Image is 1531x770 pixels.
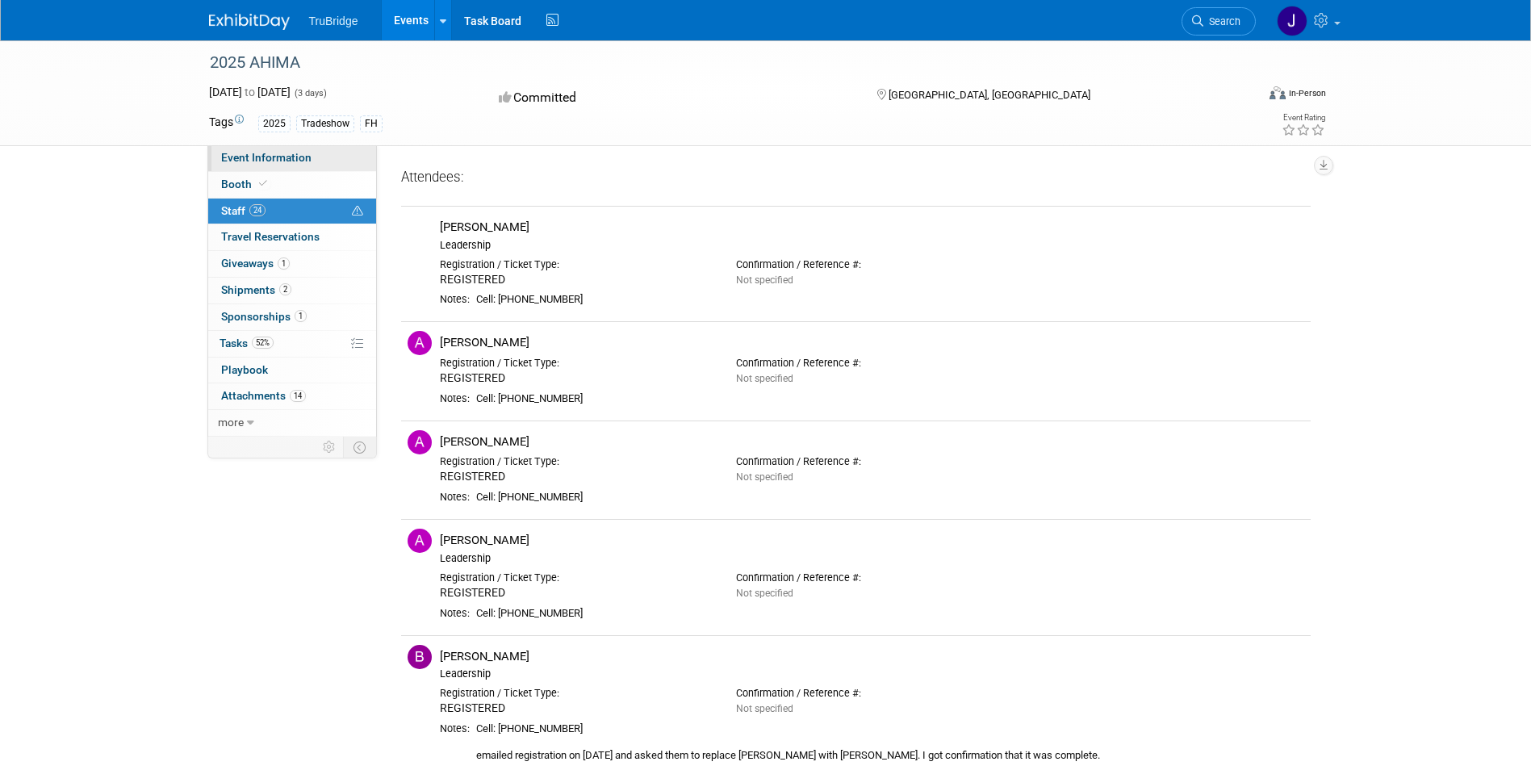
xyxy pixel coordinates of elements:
img: B.jpg [408,645,432,669]
i: Booth reservation complete [259,179,267,188]
td: Toggle Event Tabs [343,437,376,458]
a: Tasks52% [208,331,376,357]
div: In-Person [1288,87,1326,99]
div: [PERSON_NAME] [440,434,1304,450]
span: Potential Scheduling Conflict -- at least one attendee is tagged in another overlapping event. [352,204,363,219]
img: Jeff Burke [1277,6,1307,36]
span: [DATE] [DATE] [209,86,291,98]
td: Personalize Event Tab Strip [316,437,344,458]
span: 14 [290,390,306,402]
a: Giveaways1 [208,251,376,277]
div: Event Format [1161,84,1327,108]
div: Confirmation / Reference #: [736,258,1008,271]
span: Not specified [736,471,793,483]
div: [PERSON_NAME] [440,335,1304,350]
span: Booth [221,178,270,190]
span: Search [1203,15,1240,27]
div: Notes: [440,607,470,620]
div: Registration / Ticket Type: [440,687,712,700]
a: Attachments14 [208,383,376,409]
div: REGISTERED [440,371,712,386]
span: Tasks [220,337,274,349]
span: more [218,416,244,429]
span: Giveaways [221,257,290,270]
div: Committed [494,84,851,112]
img: A.jpg [408,430,432,454]
span: Playbook [221,363,268,376]
img: A.jpg [408,529,432,553]
div: Cell: [PHONE_NUMBER] [476,293,1304,307]
div: Confirmation / Reference #: [736,571,1008,584]
span: Not specified [736,703,793,714]
div: Cell: [PHONE_NUMBER] [476,607,1304,621]
div: Notes: [440,491,470,504]
a: more [208,410,376,436]
div: Registration / Ticket Type: [440,455,712,468]
span: 1 [295,310,307,322]
span: 24 [249,204,266,216]
div: Leadership [440,552,1304,565]
span: TruBridge [309,15,358,27]
a: Search [1182,7,1256,36]
span: Not specified [736,373,793,384]
span: Shipments [221,283,291,296]
div: Registration / Ticket Type: [440,357,712,370]
span: Attachments [221,389,306,402]
a: Playbook [208,358,376,383]
span: to [242,86,257,98]
div: [PERSON_NAME] [440,533,1304,548]
span: Staff [221,204,266,217]
a: Sponsorships1 [208,304,376,330]
span: Sponsorships [221,310,307,323]
div: Cell: [PHONE_NUMBER] emailed registration on [DATE] and asked them to replace [PERSON_NAME] with ... [476,722,1304,763]
img: ExhibitDay [209,14,290,30]
div: Event Rating [1282,114,1325,122]
div: REGISTERED [440,586,712,601]
span: Event Information [221,151,312,164]
div: Cell: [PHONE_NUMBER] [476,392,1304,406]
div: Leadership [440,239,1304,252]
div: [PERSON_NAME] [440,649,1304,664]
a: Shipments2 [208,278,376,303]
div: Notes: [440,722,470,735]
div: REGISTERED [440,701,712,716]
a: Event Information [208,145,376,171]
div: [PERSON_NAME] [440,220,1304,235]
div: 2025 [258,115,291,132]
div: Notes: [440,293,470,306]
a: Booth [208,172,376,198]
span: (3 days) [293,88,327,98]
span: 1 [278,257,290,270]
span: 2 [279,283,291,295]
div: FH [360,115,383,132]
a: Travel Reservations [208,224,376,250]
img: Format-Inperson.png [1270,86,1286,99]
div: Attendees: [401,168,1311,189]
div: Confirmation / Reference #: [736,455,1008,468]
div: Registration / Ticket Type: [440,258,712,271]
span: 52% [252,337,274,349]
span: Travel Reservations [221,230,320,243]
span: Not specified [736,274,793,286]
div: Tradeshow [296,115,354,132]
div: Registration / Ticket Type: [440,571,712,584]
div: Cell: [PHONE_NUMBER] [476,491,1304,504]
a: Staff24 [208,199,376,224]
div: Confirmation / Reference #: [736,687,1008,700]
div: REGISTERED [440,470,712,484]
div: Notes: [440,392,470,405]
div: REGISTERED [440,273,712,287]
div: Leadership [440,667,1304,680]
div: 2025 AHIMA [204,48,1232,77]
span: [GEOGRAPHIC_DATA], [GEOGRAPHIC_DATA] [889,89,1090,101]
div: Confirmation / Reference #: [736,357,1008,370]
td: Tags [209,114,244,132]
span: Not specified [736,588,793,599]
img: A.jpg [408,331,432,355]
